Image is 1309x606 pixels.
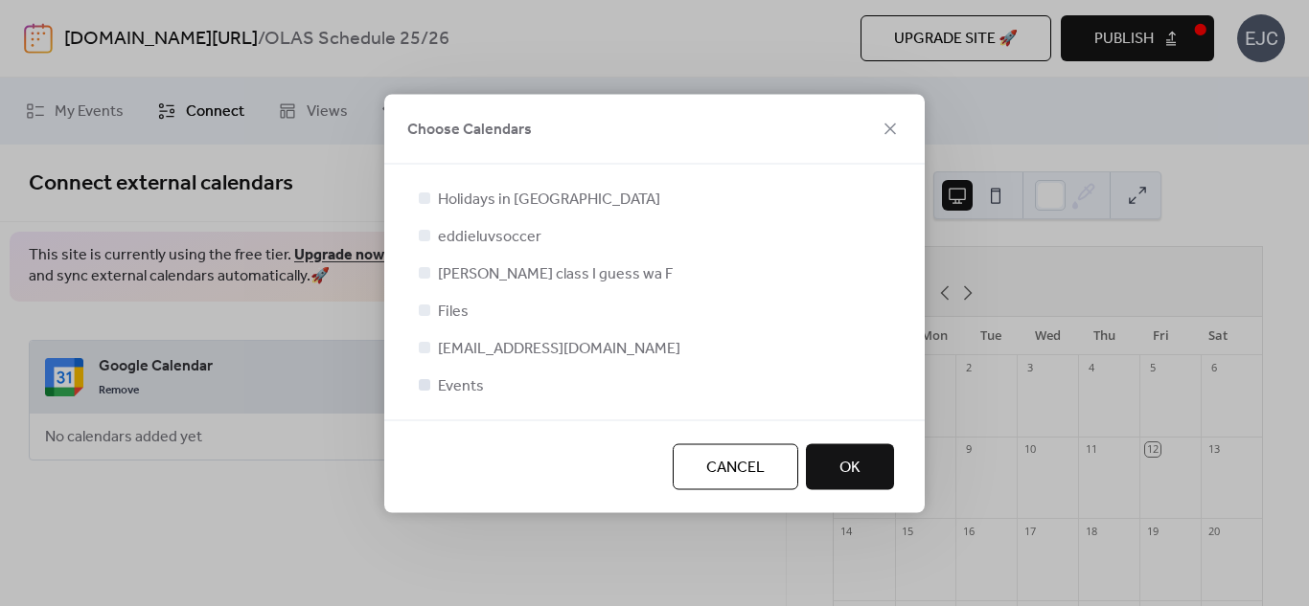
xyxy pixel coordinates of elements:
[706,456,765,479] span: Cancel
[438,337,680,360] span: [EMAIL_ADDRESS][DOMAIN_NAME]
[438,374,484,397] span: Events
[839,456,861,479] span: OK
[438,225,541,248] span: eddieluvsoccer
[438,262,673,285] span: [PERSON_NAME] class I guess wa F
[407,118,532,141] span: Choose Calendars
[438,300,469,323] span: Files
[806,443,894,489] button: OK
[673,443,798,489] button: Cancel
[438,188,660,211] span: Holidays in [GEOGRAPHIC_DATA]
